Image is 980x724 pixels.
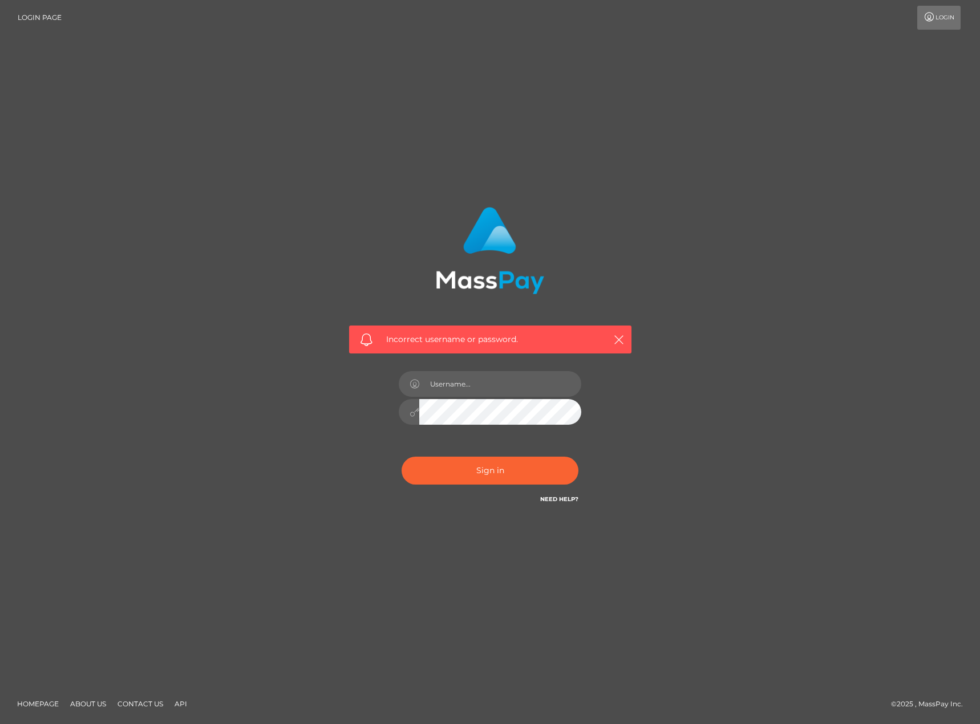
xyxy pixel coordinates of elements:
span: Incorrect username or password. [386,333,594,345]
input: Username... [419,371,581,397]
a: Login [917,6,961,30]
a: Need Help? [540,495,578,503]
a: Contact Us [113,695,168,713]
a: Login Page [18,6,62,30]
a: API [170,695,192,713]
button: Sign in [402,457,578,485]
a: About Us [66,695,111,713]
img: MassPay Login [436,207,544,294]
a: Homepage [13,695,63,713]
div: © 2025 , MassPay Inc. [891,698,971,710]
